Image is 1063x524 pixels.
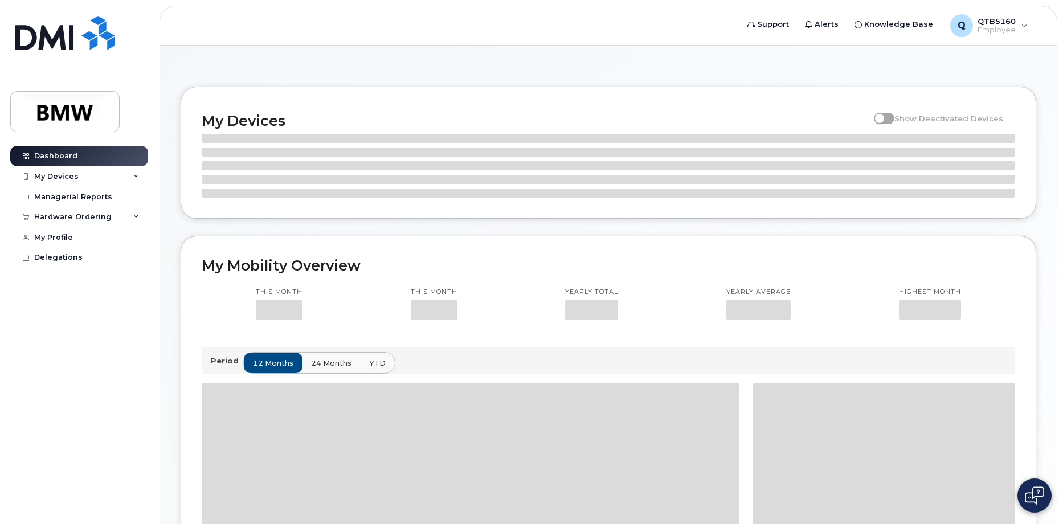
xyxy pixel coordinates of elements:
[369,358,386,369] span: YTD
[726,288,791,297] p: Yearly average
[411,288,457,297] p: This month
[565,288,618,297] p: Yearly total
[874,108,883,117] input: Show Deactivated Devices
[202,112,868,129] h2: My Devices
[211,355,243,366] p: Period
[1025,486,1044,505] img: Open chat
[256,288,302,297] p: This month
[894,114,1003,123] span: Show Deactivated Devices
[202,257,1015,274] h2: My Mobility Overview
[899,288,961,297] p: Highest month
[311,358,351,369] span: 24 months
